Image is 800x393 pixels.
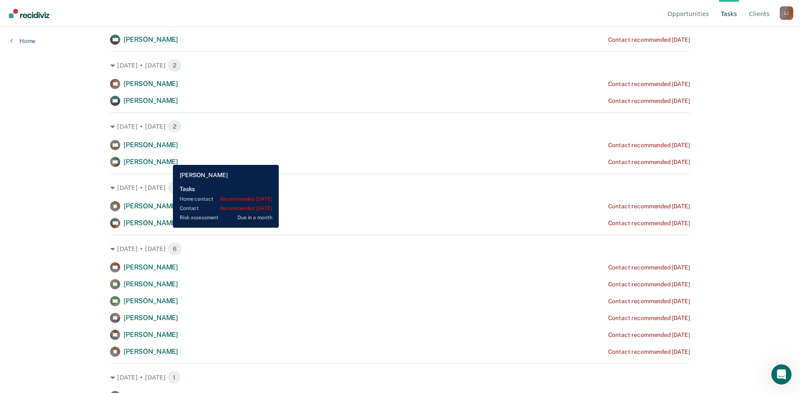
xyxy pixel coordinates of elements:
div: Contact recommended [DATE] [608,220,690,227]
div: [DATE] • [DATE] 2 [110,59,690,72]
div: [DATE] • [DATE] 1 [110,371,690,384]
span: [PERSON_NAME] [124,280,178,288]
div: [DATE] • [DATE] 2 [110,120,690,133]
span: [PERSON_NAME] [124,314,178,322]
span: 1 [167,371,181,384]
span: [PERSON_NAME] [124,331,178,339]
button: Profile dropdown button [780,6,793,20]
div: Contact recommended [DATE] [608,203,690,210]
div: Contact recommended [DATE] [608,81,690,88]
span: 2 [167,59,182,72]
span: [PERSON_NAME] [124,80,178,88]
span: [PERSON_NAME] [124,35,178,43]
div: Contact recommended [DATE] [608,348,690,355]
div: Contact recommended [DATE] [608,142,690,149]
div: Contact recommended [DATE] [608,264,690,271]
span: 6 [167,242,182,256]
div: L ( [780,6,793,20]
span: [PERSON_NAME] [124,263,178,271]
a: Home [10,37,35,45]
div: [DATE] • [DATE] 2 [110,181,690,194]
div: Contact recommended [DATE] [608,36,690,43]
span: [PERSON_NAME] [124,297,178,305]
div: Contact recommended [DATE] [608,281,690,288]
span: [PERSON_NAME] [124,97,178,105]
span: [PERSON_NAME] [124,219,178,227]
span: [PERSON_NAME] [124,141,178,149]
span: [PERSON_NAME] [124,347,178,355]
div: Contact recommended [DATE] [608,159,690,166]
iframe: Intercom live chat [771,364,792,385]
div: Contact recommended [DATE] [608,97,690,105]
div: Contact recommended [DATE] [608,331,690,339]
div: Contact recommended [DATE] [608,298,690,305]
span: [PERSON_NAME] [124,202,178,210]
div: Contact recommended [DATE] [608,315,690,322]
span: 2 [167,181,182,194]
span: [PERSON_NAME] [124,158,178,166]
div: [DATE] • [DATE] 6 [110,242,690,256]
span: 2 [167,120,182,133]
img: Recidiviz [9,9,49,18]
